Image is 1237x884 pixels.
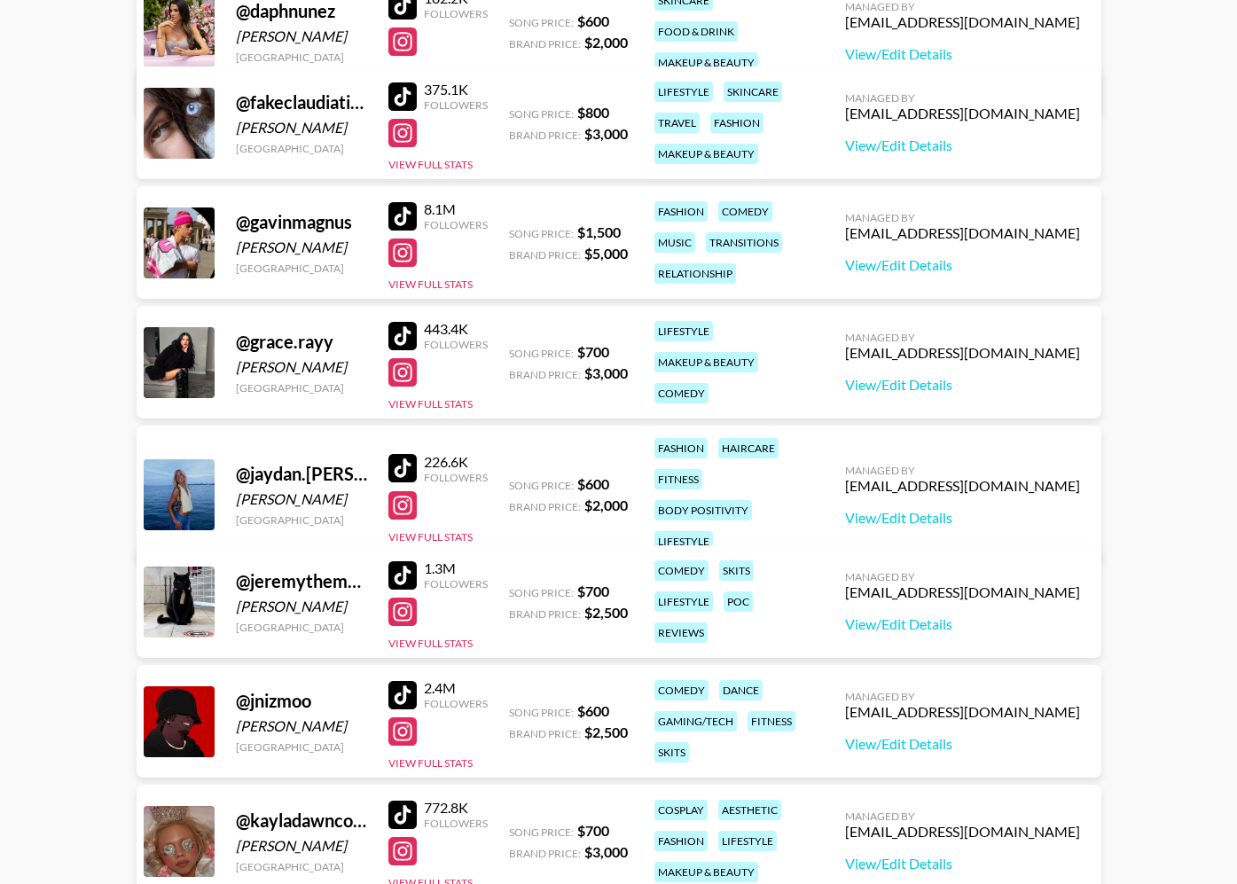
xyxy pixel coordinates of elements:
div: @ gavinmagnus [236,211,367,233]
div: body positivity [654,500,752,520]
div: lifestyle [654,531,713,552]
div: 772.8K [424,799,488,817]
div: @ fakeclaudiatihan [236,91,367,113]
a: View/Edit Details [845,509,1080,527]
div: Followers [424,697,488,710]
div: fashion [654,201,708,222]
div: relationship [654,263,736,284]
div: makeup & beauty [654,862,758,882]
div: Managed By [845,464,1080,477]
span: Song Price: [509,825,574,839]
strong: $ 600 [577,702,609,719]
div: Followers [424,471,488,484]
div: lifestyle [654,321,713,341]
div: [PERSON_NAME] [236,717,367,735]
strong: $ 3,000 [584,843,628,860]
div: comedy [654,560,709,581]
div: [GEOGRAPHIC_DATA] [236,740,367,754]
div: [PERSON_NAME] [236,239,367,256]
div: gaming/tech [654,711,737,731]
a: View/Edit Details [845,615,1080,633]
div: lifestyle [654,82,713,102]
div: Managed By [845,331,1080,344]
div: [PERSON_NAME] [236,490,367,508]
div: [PERSON_NAME] [236,27,367,45]
div: 443.4K [424,320,488,338]
div: comedy [654,383,709,403]
strong: $ 2,000 [584,497,628,513]
div: Managed By [845,91,1080,105]
div: fashion [654,438,708,458]
div: fitness [748,711,795,731]
div: poc [724,591,753,612]
a: View/Edit Details [845,137,1080,154]
div: [PERSON_NAME] [236,837,367,855]
div: [EMAIL_ADDRESS][DOMAIN_NAME] [845,477,1080,495]
div: music [654,232,695,253]
span: Song Price: [509,706,574,719]
strong: $ 600 [577,475,609,492]
span: Brand Price: [509,37,581,51]
strong: $ 600 [577,12,609,29]
strong: $ 2,500 [584,604,628,621]
div: [GEOGRAPHIC_DATA] [236,142,367,155]
div: makeup & beauty [654,144,758,164]
a: View/Edit Details [845,855,1080,872]
strong: $ 800 [577,104,609,121]
div: comedy [654,680,709,700]
span: Brand Price: [509,129,581,142]
div: fashion [654,831,708,851]
button: View Full Stats [388,278,473,291]
div: Managed By [845,690,1080,703]
button: View Full Stats [388,756,473,770]
div: [GEOGRAPHIC_DATA] [236,621,367,634]
div: @ jnizmoo [236,690,367,712]
div: skits [654,742,689,763]
div: @ jaydan.[PERSON_NAME] [236,463,367,485]
div: [EMAIL_ADDRESS][DOMAIN_NAME] [845,583,1080,601]
span: Brand Price: [509,847,581,860]
div: 1.3M [424,559,488,577]
div: [GEOGRAPHIC_DATA] [236,513,367,527]
div: Followers [424,218,488,231]
div: Followers [424,98,488,112]
a: View/Edit Details [845,735,1080,753]
div: @ kayladawncook [236,810,367,832]
a: View/Edit Details [845,45,1080,63]
div: reviews [654,622,708,643]
span: Song Price: [509,479,574,492]
div: Managed By [845,810,1080,823]
div: skits [719,560,754,581]
div: fashion [710,113,763,133]
div: transitions [706,232,782,253]
span: Brand Price: [509,368,581,381]
div: [PERSON_NAME] [236,598,367,615]
strong: $ 700 [577,583,609,599]
div: [EMAIL_ADDRESS][DOMAIN_NAME] [845,105,1080,122]
button: View Full Stats [388,637,473,650]
div: 375.1K [424,81,488,98]
strong: $ 3,000 [584,364,628,381]
div: 8.1M [424,200,488,218]
div: skincare [724,82,782,102]
div: [EMAIL_ADDRESS][DOMAIN_NAME] [845,224,1080,242]
strong: $ 1,500 [577,223,621,240]
div: makeup & beauty [654,352,758,372]
strong: $ 3,000 [584,125,628,142]
strong: $ 700 [577,343,609,360]
div: Managed By [845,211,1080,224]
span: Brand Price: [509,607,581,621]
span: Song Price: [509,227,574,240]
div: [GEOGRAPHIC_DATA] [236,381,367,395]
div: cosplay [654,800,708,820]
div: @ jeremythemanager [236,570,367,592]
span: Song Price: [509,586,574,599]
strong: $ 5,000 [584,245,628,262]
div: makeup & beauty [654,52,758,73]
div: fitness [654,469,702,489]
div: [EMAIL_ADDRESS][DOMAIN_NAME] [845,344,1080,362]
div: lifestyle [654,591,713,612]
strong: $ 700 [577,822,609,839]
div: Followers [424,577,488,591]
div: [EMAIL_ADDRESS][DOMAIN_NAME] [845,823,1080,841]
